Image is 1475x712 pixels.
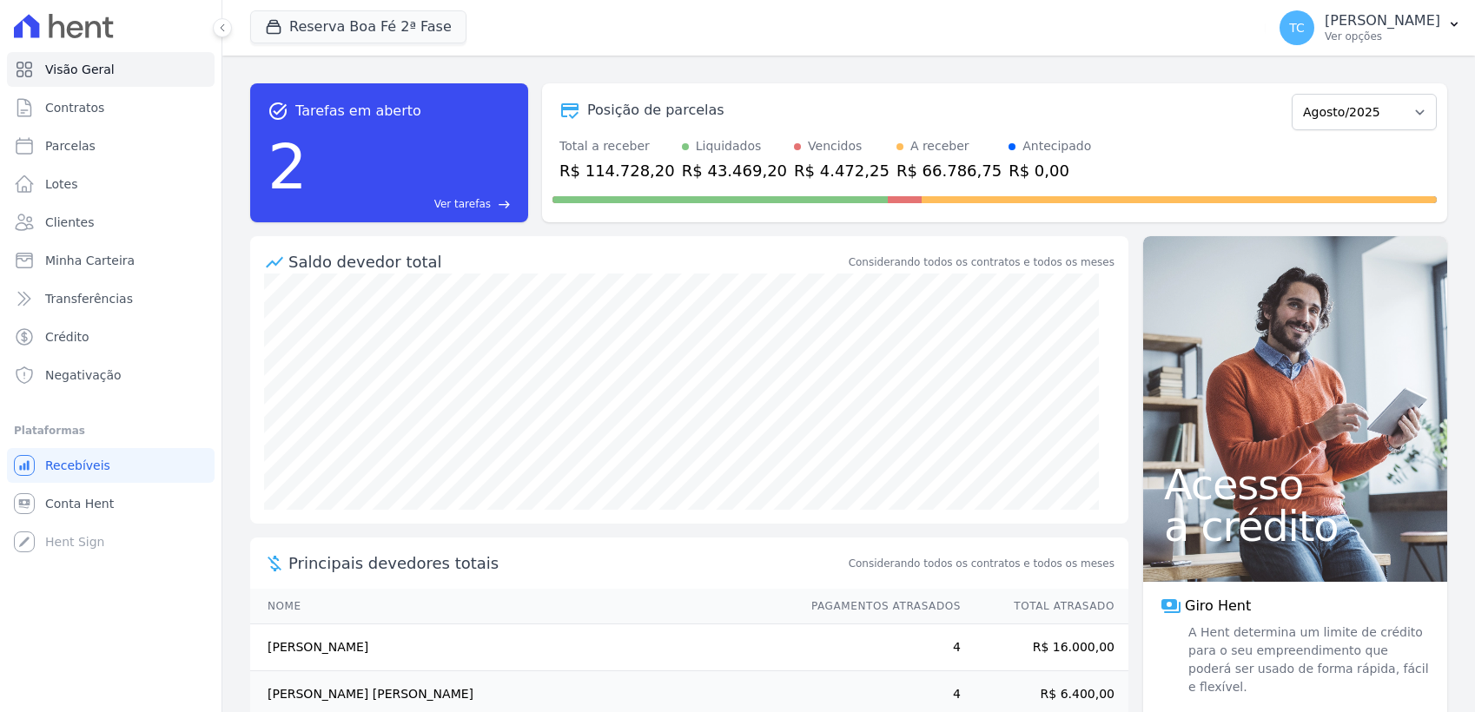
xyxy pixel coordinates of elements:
[250,589,795,624] th: Nome
[1164,464,1426,505] span: Acesso
[45,457,110,474] span: Recebíveis
[962,589,1128,624] th: Total Atrasado
[14,420,208,441] div: Plataformas
[1009,159,1091,182] div: R$ 0,00
[7,358,215,392] a: Negativação
[7,90,215,125] a: Contratos
[7,486,215,521] a: Conta Hent
[45,328,89,346] span: Crédito
[45,366,122,384] span: Negativação
[314,196,511,212] a: Ver tarefas east
[559,159,675,182] div: R$ 114.728,20
[295,101,421,122] span: Tarefas em aberto
[794,159,890,182] div: R$ 4.472,25
[910,137,969,155] div: A receber
[849,556,1115,571] span: Considerando todos os contratos e todos os meses
[696,137,762,155] div: Liquidados
[1022,137,1091,155] div: Antecipado
[45,99,104,116] span: Contratos
[7,281,215,316] a: Transferências
[7,320,215,354] a: Crédito
[1185,623,1430,696] span: A Hent determina um limite de crédito para o seu empreendimento que poderá ser usado de forma ráp...
[587,100,724,121] div: Posição de parcelas
[288,250,845,274] div: Saldo devedor total
[45,290,133,307] span: Transferências
[45,61,115,78] span: Visão Geral
[1164,505,1426,547] span: a crédito
[268,122,308,212] div: 2
[962,624,1128,671] td: R$ 16.000,00
[268,101,288,122] span: task_alt
[1325,30,1440,43] p: Ver opções
[498,198,511,211] span: east
[795,589,962,624] th: Pagamentos Atrasados
[7,243,215,278] a: Minha Carteira
[45,495,114,512] span: Conta Hent
[7,52,215,87] a: Visão Geral
[808,137,862,155] div: Vencidos
[45,252,135,269] span: Minha Carteira
[795,624,962,671] td: 4
[1185,596,1251,616] span: Giro Hent
[682,159,787,182] div: R$ 43.469,20
[45,214,94,231] span: Clientes
[45,137,96,155] span: Parcelas
[7,129,215,163] a: Parcelas
[250,10,466,43] button: Reserva Boa Fé 2ª Fase
[1325,12,1440,30] p: [PERSON_NAME]
[250,624,795,671] td: [PERSON_NAME]
[559,137,675,155] div: Total a receber
[434,196,491,212] span: Ver tarefas
[1266,3,1475,52] button: TC [PERSON_NAME] Ver opções
[288,551,845,575] span: Principais devedores totais
[849,254,1115,270] div: Considerando todos os contratos e todos os meses
[896,159,1002,182] div: R$ 66.786,75
[7,448,215,483] a: Recebíveis
[45,175,78,193] span: Lotes
[7,167,215,201] a: Lotes
[7,205,215,240] a: Clientes
[1289,22,1305,34] span: TC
